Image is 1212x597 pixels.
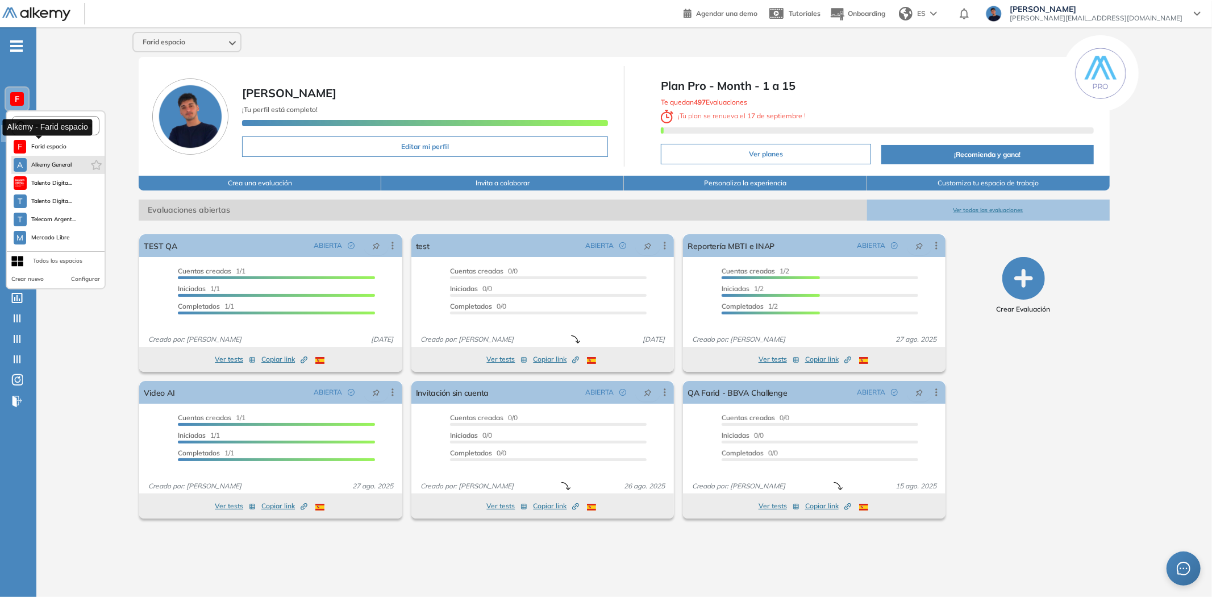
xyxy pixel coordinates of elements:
span: ABIERTA [314,241,342,251]
span: ABIERTA [314,387,342,397]
button: Copiar link [261,499,307,513]
span: 1/2 [722,302,778,310]
span: Cuentas creadas [722,413,775,422]
span: Crear Evaluación [997,304,1051,314]
button: Editar mi perfil [242,136,608,157]
span: Tutoriales [789,9,821,18]
span: 26 ago. 2025 [619,481,669,491]
span: 0/0 [722,449,778,457]
img: ESP [315,504,324,511]
span: 0/0 [450,284,492,293]
img: https://assets.alkemy.org/workspaces/620/d203e0be-08f6-444b-9eae-a92d815a506f.png [15,179,24,188]
i: - [10,45,23,47]
a: Agendar una demo [684,6,757,19]
button: Copiar link [261,353,307,366]
a: Video AI [144,381,174,404]
img: ESP [859,504,868,511]
span: 1/1 [178,302,234,310]
span: pushpin [372,388,380,397]
button: pushpin [635,383,660,401]
span: Creado por: [PERSON_NAME] [688,481,790,491]
span: Completados [722,449,764,457]
img: clock-svg [661,110,673,123]
button: pushpin [635,237,660,255]
span: [PERSON_NAME][EMAIL_ADDRESS][DOMAIN_NAME] [1010,14,1182,23]
img: ESP [587,504,596,511]
button: Onboarding [830,2,885,26]
button: pushpin [907,237,932,255]
span: Iniciadas [450,431,478,440]
span: A [17,160,23,169]
span: Mercado Libre [31,233,70,242]
button: Ver tests [486,499,527,513]
a: test [416,234,430,257]
img: ESP [859,357,868,364]
a: TEST QA [144,234,177,257]
span: message [1177,562,1191,576]
span: 0/0 [722,431,764,440]
span: pushpin [915,241,923,250]
span: Iniciadas [178,284,206,293]
span: ¡Tu perfil está completo! [242,105,318,114]
span: Completados [450,302,492,310]
img: ESP [587,357,596,364]
span: check-circle [348,242,355,249]
span: 1/2 [722,267,789,275]
img: arrow [930,11,937,16]
span: check-circle [891,389,898,396]
img: world [899,7,913,20]
span: check-circle [619,389,626,396]
span: ABIERTA [857,387,885,397]
span: Farid espacio [31,142,67,151]
span: Copiar link [261,354,307,364]
span: 0/0 [722,413,789,422]
span: Iniciadas [178,431,206,440]
span: 0/0 [450,431,492,440]
span: Onboarding [848,9,885,18]
button: Crear Evaluación [997,257,1051,314]
button: Crear nuevo [11,275,44,284]
span: Talento Digita... [31,197,72,206]
span: M [16,233,23,242]
img: Logo [2,7,70,22]
button: Ver planes [661,144,871,164]
span: Plan Pro - Month - 1 a 15 [661,77,1094,94]
span: F [15,94,19,103]
span: 1/1 [178,284,220,293]
span: 0/0 [450,449,506,457]
span: check-circle [891,242,898,249]
span: check-circle [348,389,355,396]
div: Todos los espacios [33,256,82,266]
span: Creado por: [PERSON_NAME] [416,481,518,491]
span: Evaluaciones abiertas [139,200,867,221]
img: ESP [315,357,324,364]
span: 1/1 [178,431,220,440]
span: 0/0 [450,267,518,275]
span: Talento Digita... [31,179,72,188]
span: ABIERTA [585,387,614,397]
span: Cuentas creadas [178,413,231,422]
a: Reportería MBTI e INAP [688,234,774,257]
span: Iniciadas [450,284,478,293]
span: Copiar link [533,501,579,511]
b: 17 de septiembre [746,111,805,120]
span: 27 ago. 2025 [891,334,941,345]
button: pushpin [907,383,932,401]
button: Ver tests [759,499,799,513]
button: Ver tests [215,353,256,366]
span: 1/2 [722,284,764,293]
a: QA Farid - BBVA Challenge [688,381,787,404]
span: Copiar link [805,354,851,364]
span: Completados [450,449,492,457]
button: ¡Recomienda y gana! [881,145,1093,164]
span: Farid espacio [143,38,185,47]
span: Completados [178,302,220,310]
span: ES [917,9,926,19]
span: ABIERTA [585,241,614,251]
button: Configurar [71,275,100,284]
span: Creado por: [PERSON_NAME] [688,334,790,345]
span: Te quedan Evaluaciones [661,98,747,106]
button: Ver tests [759,353,799,366]
span: T [18,215,22,224]
span: Cuentas creadas [722,267,775,275]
